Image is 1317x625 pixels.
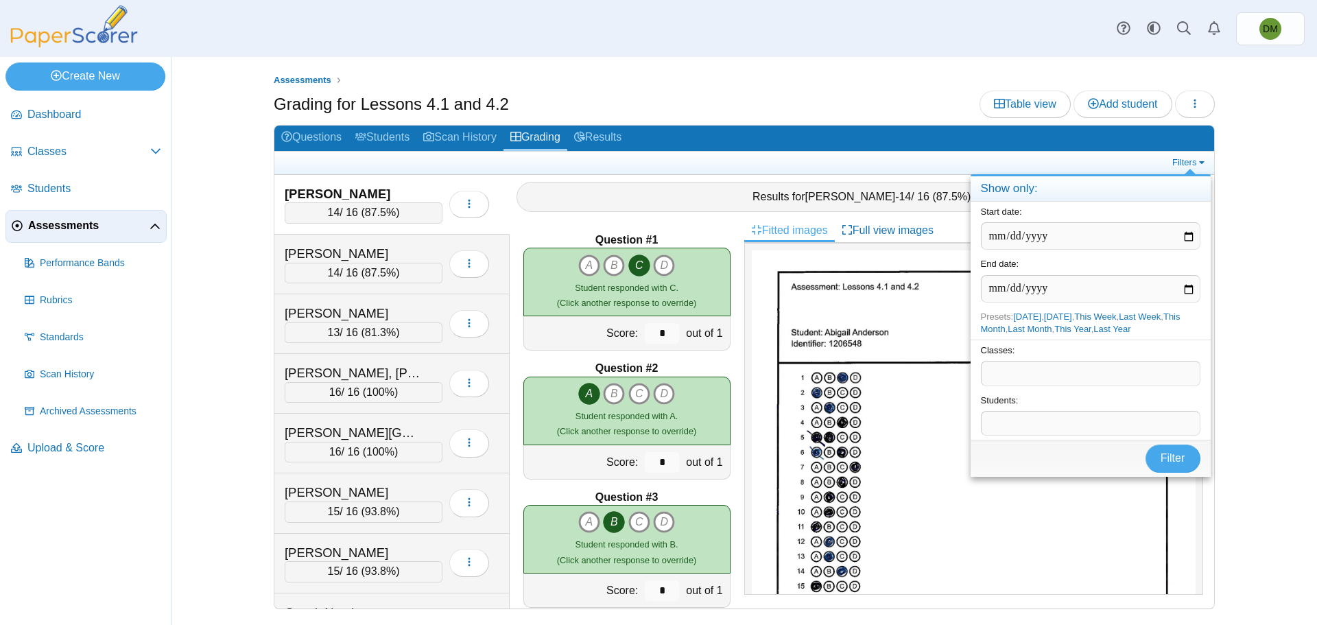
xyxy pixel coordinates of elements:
i: A [578,383,600,405]
a: [DATE] [1013,311,1041,322]
span: 100% [366,386,394,398]
span: Assessments [28,218,150,233]
i: C [628,383,650,405]
span: 13 [328,327,340,338]
a: PaperScorer [5,38,143,49]
a: Rubrics [19,284,167,317]
label: End date: [981,259,1019,269]
i: B [603,255,625,276]
span: Domenic Mariani [1263,24,1278,34]
i: D [653,383,675,405]
small: (Click another response to override) [557,411,696,436]
a: This Week [1074,311,1116,322]
span: Classes [27,144,150,159]
b: Question #1 [595,233,658,248]
span: Domenic Mariani [1259,18,1281,40]
a: Create New [5,62,165,90]
div: Score: [524,316,642,350]
i: A [578,255,600,276]
span: Student responded with B. [576,539,678,550]
span: Archived Assessments [40,405,161,418]
span: 14 [328,267,340,279]
div: out of 1 [683,316,729,350]
i: C [628,511,650,533]
span: Table view [994,98,1056,110]
a: Students [5,173,167,206]
span: 100% [366,446,394,458]
a: This Month [981,311,1180,334]
span: Students [27,181,161,196]
i: C [628,255,650,276]
span: Standards [40,331,161,344]
a: [DATE] [1044,311,1072,322]
div: [PERSON_NAME] [285,544,422,562]
span: 87.5% [365,207,396,218]
span: [PERSON_NAME] [805,191,896,202]
div: [PERSON_NAME], [PERSON_NAME] [285,364,422,382]
span: 93.8% [365,506,396,517]
a: Domenic Mariani [1236,12,1305,45]
div: / 16 ( ) [285,202,442,223]
span: Add student [1088,98,1157,110]
span: Scan History [40,368,161,381]
span: Presets: , , , , , , , [981,311,1180,334]
img: PaperScorer [5,5,143,47]
div: [PERSON_NAME] [285,245,422,263]
span: 16 [329,446,342,458]
span: Upload & Score [27,440,161,456]
i: B [603,511,625,533]
a: Assessments [270,72,335,89]
b: Question #3 [595,490,658,505]
a: Classes [5,136,167,169]
a: Upload & Score [5,432,167,465]
a: Assessments [5,210,167,243]
i: A [578,511,600,533]
div: / 16 ( ) [285,442,442,462]
a: Standards [19,321,167,354]
div: [PERSON_NAME] [285,305,422,322]
i: D [653,511,675,533]
a: Table view [980,91,1071,118]
span: Rubrics [40,294,161,307]
button: Filter [1146,445,1200,472]
a: Last Week [1119,311,1161,322]
span: 15 [328,565,340,577]
a: Students [348,126,416,151]
span: Performance Bands [40,257,161,270]
div: out of 1 [683,445,729,479]
a: Performance Bands [19,247,167,280]
label: Students: [981,395,1019,405]
a: Grading [503,126,567,151]
small: (Click another response to override) [557,283,696,308]
a: Add student [1073,91,1172,118]
a: Full view images [835,219,940,242]
span: Student responded with A. [576,411,678,421]
span: Filter [1161,452,1185,464]
h1: Grading for Lessons 4.1 and 4.2 [274,93,509,116]
div: / 16 ( ) [285,322,442,343]
a: Fitted images [744,219,835,242]
div: / 16 ( ) [285,561,442,582]
tags: ​ [981,411,1200,436]
a: Dashboard [5,99,167,132]
span: 14 [899,191,911,202]
span: 16 [329,386,342,398]
label: Classes: [981,345,1015,355]
a: Scan History [19,358,167,391]
div: Score: [524,445,642,479]
i: B [603,383,625,405]
a: Alerts [1199,14,1229,44]
a: Archived Assessments [19,395,167,428]
tags: ​ [981,361,1200,386]
label: Start date: [981,207,1022,217]
span: 14 [328,207,340,218]
a: Scan History [416,126,503,151]
span: Dashboard [27,107,161,122]
span: 87.5% [365,267,396,279]
a: This Year [1054,324,1091,334]
small: (Click another response to override) [557,539,696,565]
a: Questions [274,126,348,151]
div: [PERSON_NAME] [285,484,422,502]
div: / 16 ( ) [285,263,442,283]
div: [PERSON_NAME][GEOGRAPHIC_DATA] [285,424,422,442]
